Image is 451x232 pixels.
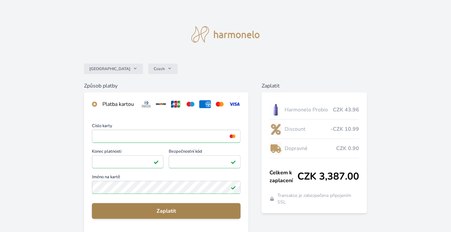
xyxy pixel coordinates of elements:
span: CZK 0.90 [336,145,359,152]
button: Zaplatit [92,203,241,219]
img: discover.svg [155,100,167,108]
img: maestro.svg [184,100,197,108]
img: jcb.svg [170,100,182,108]
img: CLEAN_PROBIO_se_stinem_x-lo.jpg [269,102,282,118]
iframe: Iframe pro bezpečnostní kód [172,157,238,166]
img: mc.svg [214,100,226,108]
button: [GEOGRAPHIC_DATA] [84,64,143,74]
img: Platné pole [231,185,236,190]
img: logo.svg [191,26,260,43]
img: delivery-lo.png [269,140,282,157]
span: CZK 43.96 [333,106,359,114]
span: CZK 3,387.00 [297,171,359,183]
input: Jméno na kartěPlatné pole [92,181,241,194]
span: Celkem k zaplacení [269,169,297,184]
img: amex.svg [199,100,211,108]
h6: Způsob platby [84,82,249,90]
span: Číslo karty [92,124,241,130]
img: visa.svg [228,100,241,108]
img: diners.svg [140,100,152,108]
span: Jméno na kartě [92,175,241,181]
span: Dopravné [285,145,336,152]
span: Transakce je zabezpečena připojením SSL [277,192,359,205]
span: -CZK 10.99 [331,125,359,133]
span: Konec platnosti [92,149,164,155]
img: discount-lo.png [269,121,282,137]
span: Zaplatit [97,207,236,215]
span: [GEOGRAPHIC_DATA] [89,66,130,71]
img: mc [228,133,237,139]
iframe: Iframe pro datum vypršení platnosti [95,157,161,166]
button: Czech [148,64,178,74]
img: Platné pole [154,159,159,164]
span: Czech [154,66,165,71]
h6: Zaplatit [262,82,367,90]
div: Platba kartou [102,100,135,108]
span: Bezpečnostní kód [169,149,241,155]
img: Platné pole [231,159,236,164]
iframe: Iframe pro číslo karty [95,132,238,141]
span: Discount [285,125,331,133]
span: Harmonelo Probio [285,106,333,114]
